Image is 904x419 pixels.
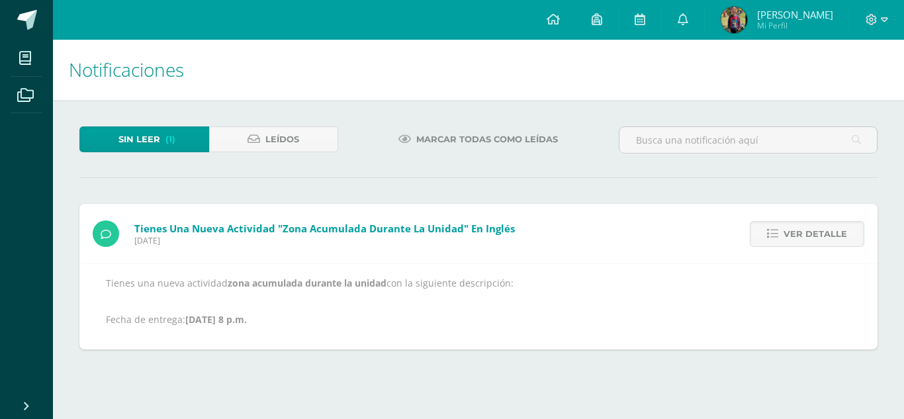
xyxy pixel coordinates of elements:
[382,126,574,152] a: Marcar todas como leídas
[228,277,386,289] strong: zona acumulada durante la unidad
[185,313,247,326] strong: [DATE] 8 p.m.
[416,127,558,152] span: Marcar todas como leídas
[106,277,851,326] p: Tienes una nueva actividad con la siguiente descripción: Fecha de entrega:
[79,126,209,152] a: Sin leer(1)
[134,235,515,246] span: [DATE]
[757,20,833,31] span: Mi Perfil
[118,127,160,152] span: Sin leer
[134,222,515,235] span: Tienes una nueva actividad "zona acumulada durante la unidad" En Inglés
[784,222,847,246] span: Ver detalle
[209,126,339,152] a: Leídos
[165,127,175,152] span: (1)
[265,127,299,152] span: Leídos
[721,7,747,33] img: 54661874512d3b352df62aa2c84c13fc.png
[69,57,184,82] span: Notificaciones
[757,8,833,21] span: [PERSON_NAME]
[619,127,877,153] input: Busca una notificación aquí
